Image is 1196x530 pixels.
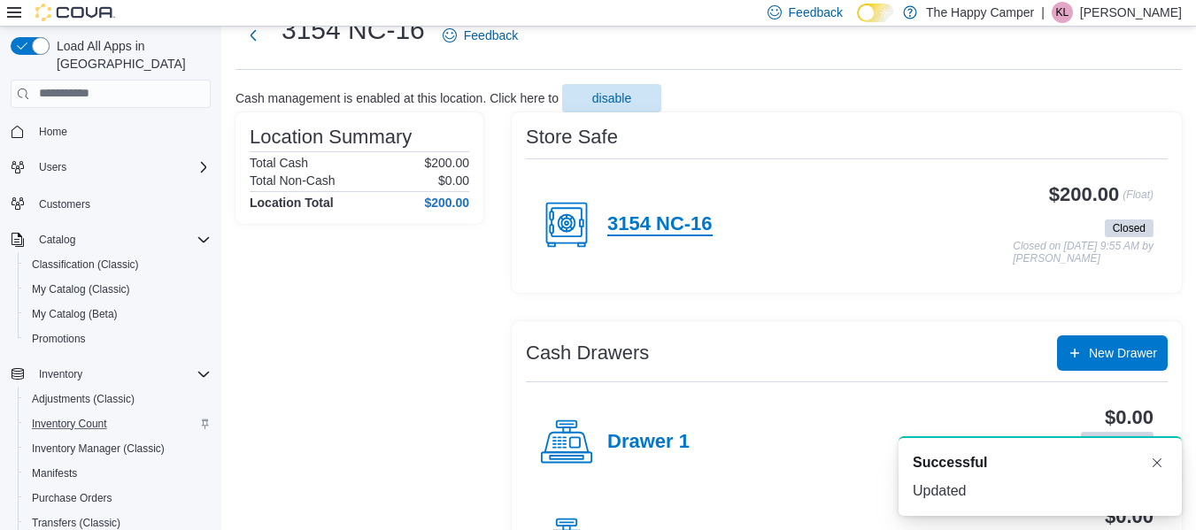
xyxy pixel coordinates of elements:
span: Catalog [32,229,211,250]
span: Feedback [789,4,843,21]
span: Customers [39,197,90,211]
a: Inventory Count [25,413,114,434]
a: Purchase Orders [25,488,120,509]
span: Closed [1105,219,1154,237]
button: Users [4,155,218,180]
a: My Catalog (Classic) [25,279,137,300]
span: Customers [32,192,211,214]
button: Purchase Orders [18,486,218,511]
a: Home [32,121,74,142]
button: Customers [4,190,218,216]
p: Closed on [DATE] 9:55 AM by [PERSON_NAME] [1013,241,1154,265]
div: Krystin Lynch [1052,2,1073,23]
h4: 3154 NC-16 [607,213,713,236]
span: Promotions [32,332,86,346]
span: Dark Mode [857,22,858,23]
button: Home [4,119,218,144]
img: Cova [35,4,115,21]
input: Dark Mode [857,4,894,22]
p: | [1041,2,1045,23]
span: My Catalog (Classic) [32,282,130,296]
h4: Drawer 1 [607,431,690,454]
a: Feedback [436,18,525,53]
span: Inventory Count [32,417,107,431]
h3: Cash Drawers [526,342,649,364]
span: Inventory Manager (Classic) [25,438,211,459]
span: Manifests [32,466,77,480]
span: Inventory [39,367,82,381]
span: My Catalog (Beta) [25,303,211,325]
span: Successful [913,452,987,473]
div: Updated [913,480,1168,502]
div: Notification [913,452,1168,473]
p: $0.00 [438,173,469,188]
span: Purchase Orders [32,491,112,505]
span: Inventory [32,364,211,385]
button: Inventory [4,362,218,387]
span: My Catalog (Classic) [25,279,211,300]
button: Catalog [4,227,218,252]
a: Customers [32,194,97,215]
a: Classification (Classic) [25,254,146,275]
a: My Catalog (Beta) [25,303,125,325]
button: My Catalog (Classic) [18,277,218,302]
span: Load All Apps in [GEOGRAPHIC_DATA] [50,37,211,73]
h3: $0.00 [1105,407,1154,428]
span: Purchase Orders [25,488,211,509]
h6: Total Non-Cash [250,173,336,188]
button: Promotions [18,326,218,351]
p: Cash management is enabled at this location. Click here to [235,91,559,105]
span: Adjustments (Classic) [32,392,135,406]
p: (Float) [1123,184,1154,216]
h1: 3154 NC-16 [282,12,425,48]
a: Inventory Manager (Classic) [25,438,172,459]
a: Manifests [25,463,84,484]
p: $200.00 [424,156,469,170]
span: Inventory Manager (Classic) [32,442,165,456]
button: Inventory [32,364,89,385]
button: Manifests [18,461,218,486]
button: New Drawer [1057,335,1168,371]
span: My Catalog (Beta) [32,307,118,321]
h3: Location Summary [250,127,412,148]
h4: $200.00 [424,196,469,210]
span: Closed [1113,220,1146,236]
span: Users [39,160,66,174]
button: Catalog [32,229,82,250]
span: Feedback [464,27,518,44]
h3: Store Safe [526,127,618,148]
button: Classification (Classic) [18,252,218,277]
button: Inventory Manager (Classic) [18,436,218,461]
span: Promotions [25,328,211,349]
h3: $200.00 [1049,184,1119,205]
p: The Happy Camper [926,2,1034,23]
h4: Location Total [250,196,334,210]
span: Users [32,157,211,178]
span: Home [39,125,67,139]
span: Inventory Count [25,413,211,434]
button: Inventory Count [18,411,218,436]
button: Next [235,18,271,53]
span: KL [1056,2,1069,23]
button: Adjustments (Classic) [18,387,218,411]
button: disable [562,84,661,112]
span: Classification (Classic) [25,254,211,275]
a: Promotions [25,328,93,349]
button: Users [32,157,73,178]
span: Transfers (Classic) [32,516,120,530]
span: New Drawer [1089,344,1157,362]
span: Home [32,120,211,142]
span: Catalog [39,233,75,247]
a: Adjustments (Classic) [25,388,142,410]
span: Adjustments (Classic) [25,388,211,410]
span: disable [592,89,631,107]
span: Classification (Classic) [32,257,139,272]
h6: Total Cash [250,156,308,170]
p: [PERSON_NAME] [1080,2,1182,23]
button: My Catalog (Beta) [18,302,218,326]
span: Manifests [25,463,211,484]
button: Dismiss toast [1146,452,1168,473]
